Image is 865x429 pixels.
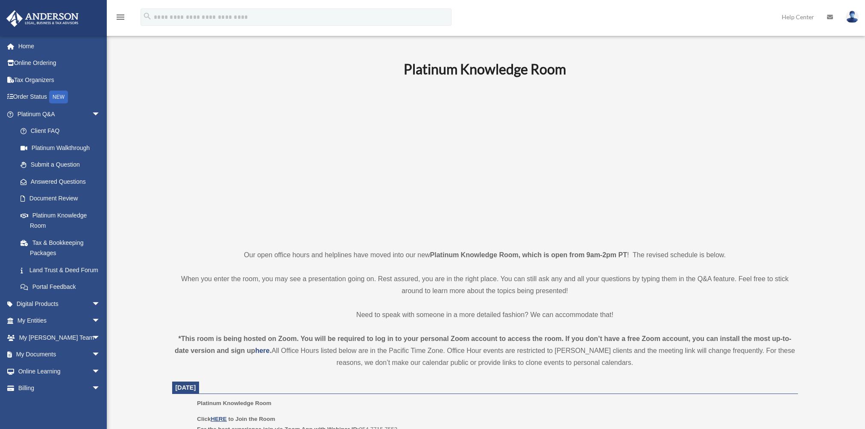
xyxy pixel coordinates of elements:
[6,295,113,312] a: Digital Productsarrow_drop_down
[6,363,113,380] a: Online Learningarrow_drop_down
[4,10,81,27] img: Anderson Advisors Platinum Portal
[175,335,792,354] strong: *This room is being hosted on Zoom. You will be required to log in to your personal Zoom account ...
[12,234,113,262] a: Tax & Bookkeeping Packages
[12,279,113,296] a: Portal Feedback
[197,400,271,406] span: Platinum Knowledge Room
[6,346,113,363] a: My Documentsarrow_drop_down
[115,15,126,22] a: menu
[12,207,109,234] a: Platinum Knowledge Room
[92,346,109,364] span: arrow_drop_down
[6,106,113,123] a: Platinum Q&Aarrow_drop_down
[92,380,109,397] span: arrow_drop_down
[12,156,113,173] a: Submit a Question
[12,139,113,156] a: Platinum Walkthrough
[197,416,228,422] b: Click
[92,312,109,330] span: arrow_drop_down
[92,106,109,123] span: arrow_drop_down
[49,91,68,103] div: NEW
[172,309,798,321] p: Need to speak with someone in a more detailed fashion? We can accommodate that!
[6,38,113,55] a: Home
[6,329,113,346] a: My [PERSON_NAME] Teamarrow_drop_down
[6,312,113,329] a: My Entitiesarrow_drop_down
[357,89,613,233] iframe: 231110_Toby_KnowledgeRoom
[6,71,113,88] a: Tax Organizers
[172,273,798,297] p: When you enter the room, you may see a presentation going on. Rest assured, you are in the right ...
[255,347,270,354] a: here
[172,333,798,369] div: All Office Hours listed below are in the Pacific Time Zone. Office Hour events are restricted to ...
[6,55,113,72] a: Online Ordering
[229,416,276,422] b: to Join the Room
[92,295,109,313] span: arrow_drop_down
[12,123,113,140] a: Client FAQ
[270,347,271,354] strong: .
[92,329,109,347] span: arrow_drop_down
[12,190,113,207] a: Document Review
[115,12,126,22] i: menu
[176,384,196,391] span: [DATE]
[6,380,113,397] a: Billingarrow_drop_down
[12,262,113,279] a: Land Trust & Deed Forum
[846,11,859,23] img: User Pic
[172,249,798,261] p: Our open office hours and helplines have moved into our new ! The revised schedule is below.
[211,416,226,422] a: HERE
[6,397,113,414] a: Events Calendar
[92,363,109,380] span: arrow_drop_down
[12,173,113,190] a: Answered Questions
[143,12,152,21] i: search
[6,88,113,106] a: Order StatusNEW
[404,61,566,77] b: Platinum Knowledge Room
[430,251,627,259] strong: Platinum Knowledge Room, which is open from 9am-2pm PT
